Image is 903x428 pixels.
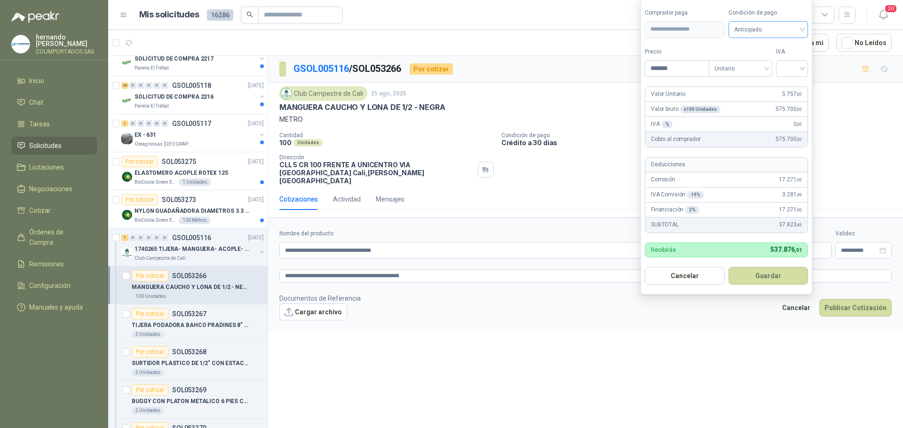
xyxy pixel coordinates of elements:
div: Por cotizar [410,63,453,75]
img: Company Logo [12,35,30,53]
a: Órdenes de Compra [11,223,97,251]
div: Por cotizar [132,384,168,396]
p: SOL053269 [172,387,206,393]
a: Por cotizarSOL053273[DATE] Company LogoNYLON GUADAÑADORA DIAMETROS 3.3 mmBioCosta Green Energy S.... [108,190,268,228]
p: SOL053268 [172,349,206,355]
span: Chat [29,97,43,108]
p: 1740265 TIJERA- MANGUERA- ACOPLE- SURTIDORES [135,245,252,254]
a: Por cotizarSOL053268SURTIDOR PLASTICO DE 1/2" CON ESTACA PARA RIEGO5 Unidades [108,342,268,381]
span: Configuración [29,280,71,291]
img: Company Logo [121,57,133,68]
div: Por cotizar [132,270,168,281]
div: 0 [137,234,144,241]
div: 2 Unidades [132,331,164,338]
span: 575.700 [776,105,802,114]
p: [DATE] [248,81,264,90]
span: ,00 [796,92,802,97]
img: Company Logo [121,171,133,182]
p: EX - 631 [135,131,156,140]
p: SOLICITUD DE COMPRA 2217 [135,54,214,63]
button: Cancelar [777,299,816,317]
p: NYLON GUADAÑADORA DIAMETROS 3.3 mm [135,207,252,216]
p: 100 [279,139,292,147]
span: 17.271 [779,175,802,184]
p: SOLICITUD DE COMPRA 2216 [135,93,214,101]
a: Manuales y ayuda [11,298,97,316]
p: Dirección [279,154,474,161]
span: Negociaciones [29,184,72,194]
span: Cotizar [29,205,51,216]
span: 575.700 [776,135,802,144]
div: Por cotizar [132,346,168,358]
div: 2 Unidades [132,407,164,414]
div: 19 % [687,191,704,199]
p: Crédito a 30 días [501,139,899,147]
p: GSOL005118 [172,82,211,89]
div: Actividad [333,194,361,204]
p: Condición de pago [501,132,899,139]
a: Inicio [11,72,97,90]
p: GSOL005116 [172,234,211,241]
p: hernando [PERSON_NAME] [36,34,97,47]
div: Por cotizar [121,156,158,167]
span: 537.876 [770,246,802,253]
p: Cobro al comprador [651,135,700,144]
p: SOL053267 [172,311,206,317]
span: ,00 [796,207,802,212]
div: 0 [145,234,152,241]
p: Financiación [651,205,699,214]
span: Anticipado [734,23,803,37]
button: 20 [875,7,892,23]
div: 0 [145,82,152,89]
p: Panela El Trébol [135,64,169,72]
img: Company Logo [121,95,133,106]
div: % [662,121,673,128]
div: 0 [153,234,160,241]
a: 40 0 0 0 0 0 GSOL005118[DATE] Company LogoSOLICITUD DE COMPRA 2216Panela El Trébol [121,80,266,110]
a: Configuración [11,277,97,295]
p: $ 0,00 [794,242,832,259]
p: BioCosta Green Energy S.A.S [135,217,177,224]
label: Precio [645,47,709,56]
a: Solicitudes [11,137,97,155]
button: No Leídos [836,34,892,52]
span: 20 [884,4,897,13]
a: GSOL005116 [293,63,349,74]
p: ELASTOMERO ACOPLE ROTEX 125 [135,169,228,178]
a: 1 0 0 0 0 0 GSOL005117[DATE] Company LogoEX - 631Oleaginosas [GEOGRAPHIC_DATA][PERSON_NAME] [121,118,266,148]
span: Solicitudes [29,140,62,151]
p: MANGUERA CAUCHO Y LONA DE 1/2 - NEGRA [132,283,249,292]
p: Deducciones [651,160,685,169]
span: 0 [793,120,802,129]
span: ,00 [796,107,802,112]
button: Cancelar [645,267,725,285]
button: Guardar [729,267,808,285]
p: SURTIDOR PLASTICO DE 1/2" CON ESTACA PARA RIEGO [132,359,249,368]
div: 7 [121,234,128,241]
div: 0 [161,234,168,241]
label: Comprador paga [645,8,725,17]
p: Valor bruto [651,105,721,114]
span: Licitaciones [29,162,64,172]
div: 0 [137,82,144,89]
div: 1 [121,120,128,127]
a: Chat [11,93,97,111]
p: 25 ago, 2025 [371,89,406,98]
div: Cotizaciones [279,194,318,204]
p: / SOL053266 [293,62,402,76]
a: Negociaciones [11,180,97,198]
div: 3 % [685,206,699,214]
span: 5.757 [782,90,802,99]
p: Comisión [651,175,675,184]
div: 0 [137,120,144,127]
div: Por cotizar [132,308,168,319]
img: Company Logo [121,247,133,258]
img: Company Logo [121,209,133,220]
span: Manuales y ayuda [29,302,83,312]
div: 0 [129,234,136,241]
span: Órdenes de Compra [29,227,88,248]
label: IVA [776,47,808,56]
a: Por cotizarSOL053269BUGGY CON PLATON METALICO 6 PIES CON LLANTA ANTIPINCHAZOS2 Unidades [108,381,268,419]
span: Unitario [714,62,767,76]
p: Oleaginosas [GEOGRAPHIC_DATA][PERSON_NAME] [135,140,194,148]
